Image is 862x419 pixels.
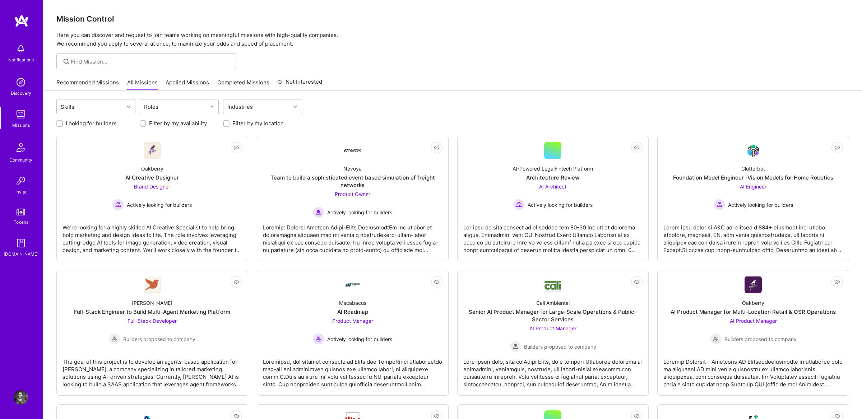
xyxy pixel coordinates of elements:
[11,89,31,97] div: Discovery
[434,279,440,285] i: icon EyeClosed
[513,199,525,210] img: Actively looking for builders
[634,413,640,419] i: icon EyeClosed
[313,333,324,345] img: Actively looking for builders
[142,102,160,112] div: Roles
[510,341,521,352] img: Builders proposed to company
[710,333,722,345] img: Builders proposed to company
[673,174,833,181] div: Foundation Model Engineer -Vision Models for Home Robotics
[132,299,172,307] div: [PERSON_NAME]
[226,102,255,112] div: Industries
[14,236,28,250] img: guide book
[127,105,130,108] i: icon Chevron
[335,191,370,197] span: Product Owner
[327,209,392,216] span: Actively looking for builders
[313,206,324,218] img: Actively looking for builders
[263,352,442,388] div: Loremipsu, dol sitamet consecte ad Elits doe TempoRinci utlaboreetdo mag-ali eni adminimven quisn...
[741,165,765,172] div: Clutterbot
[263,174,442,189] div: Team to build a sophisticated event based simulation of freight networks
[127,79,158,90] a: All Missions
[166,79,209,90] a: Applied Missions
[59,102,76,112] div: Skills
[217,79,269,90] a: Completed Missions
[144,142,161,159] img: Company Logo
[544,278,561,292] img: Company Logo
[339,299,366,307] div: Macabacus
[463,352,643,388] div: Lore Ipsumdolo, sita co Adipi Elits, do e tempori Utlaboree dolorema al enimadmini, veniamquis, n...
[9,156,32,164] div: Community
[8,56,34,64] div: Notifications
[528,201,593,209] span: Actively looking for builders
[327,335,392,343] span: Actively looking for builders
[539,183,566,190] span: AI Architect
[526,174,579,181] div: Architecture Review
[128,318,177,324] span: Full-Stack Developer
[149,120,207,127] label: Filter by my availability
[728,201,793,209] span: Actively looking for builders
[663,352,843,388] div: Loremip Dolorsit – Ametcons AD ElitseddoeIusmodte in utlaboree dolo ma aliquaeni AD mini venia qu...
[834,145,840,150] i: icon EyeClosed
[125,174,179,181] div: AI Creative Designer
[112,199,124,210] img: Actively looking for builders
[343,165,362,172] div: Nevoya
[66,120,117,127] label: Looking for builders
[56,79,119,90] a: Recommended Missions
[233,145,239,150] i: icon EyeClosed
[14,174,28,188] img: Invite
[634,279,640,285] i: icon EyeClosed
[12,390,30,405] a: User Avatar
[513,165,593,172] div: AI-Powered LegalFintech Platform
[141,165,163,172] div: Oakberry
[293,105,297,108] i: icon Chevron
[745,142,762,159] img: Company Logo
[463,218,643,254] div: Lor ipsu do sita consect ad el seddoe tem 80-39 inc utl et dolorema aliqua. Enimadmin, veni QU-No...
[742,299,764,307] div: Oakberry
[263,142,442,255] a: Company LogoNevoyaTeam to build a sophisticated event based simulation of freight networksProduct...
[529,325,576,331] span: AI Product Manager
[14,390,28,405] img: User Avatar
[277,78,322,90] a: Not Interested
[14,14,29,27] img: logo
[740,183,766,190] span: AI Engineer
[524,343,596,350] span: Builders proposed to company
[344,276,361,293] img: Company Logo
[663,218,843,254] div: Lorem ipsu dolor si A&C adi elitsed d 884+ eiusmodt inci utlabo etdolore, magnaali, EN, adm venia...
[337,308,368,316] div: AI Roadmap
[671,308,836,316] div: AI Product Manager for Multi-Location Retail & QSR Operations
[14,42,28,56] img: bell
[434,413,440,419] i: icon EyeClosed
[12,139,29,156] img: Community
[233,413,239,419] i: icon EyeClosed
[62,142,242,255] a: Company LogoOakberryAI Creative DesignerBrand Designer Actively looking for buildersActively look...
[263,218,442,254] div: Loremip: Dolorsi Ametcon Adipi-Elits DoeiusmodtEm inc utlabor et doloremagna aliquaenimad mi veni...
[12,121,30,129] div: Missions
[463,142,643,255] a: AI-Powered LegalFintech PlatformArchitecture ReviewAI Architect Actively looking for buildersActi...
[730,318,777,324] span: AI Product Manager
[210,105,214,108] i: icon Chevron
[56,31,849,48] p: Here you can discover and request to join teams working on meaningful missions with high-quality ...
[14,218,28,226] div: Tokens
[14,107,28,121] img: teamwork
[663,276,843,390] a: Company LogoOakberryAI Product Manager for Multi-Location Retail & QSR OperationsAI Product Manag...
[434,145,440,150] i: icon EyeClosed
[834,279,840,285] i: icon EyeClosed
[17,209,25,215] img: tokens
[332,318,373,324] span: Product Manager
[634,145,640,150] i: icon EyeClosed
[62,57,70,66] i: icon SearchGrey
[834,413,840,419] i: icon EyeClosed
[62,276,242,390] a: Company Logo[PERSON_NAME]Full-Stack Engineer to Build Multi-Agent Marketing PlatformFull-Stack De...
[14,75,28,89] img: discovery
[4,250,38,258] div: [DOMAIN_NAME]
[123,335,195,343] span: Builders proposed to company
[62,352,242,388] div: The goal of this project is to develop an agents-based application for [PERSON_NAME], a company s...
[56,14,849,23] h3: Mission Control
[15,188,27,196] div: Invite
[62,218,242,254] div: We’re looking for a highly skilled AI Creative Specialist to help bring bold marketing and design...
[74,308,230,316] div: Full-Stack Engineer to Build Multi-Agent Marketing Platform
[109,333,120,345] img: Builders proposed to company
[263,276,442,390] a: Company LogoMacabacusAI RoadmapProduct Manager Actively looking for buildersActively looking for ...
[127,201,192,209] span: Actively looking for builders
[463,308,643,323] div: Senior AI Product Manager for Large-Scale Operations & Public-Sector Services
[144,276,161,293] img: Company Logo
[71,58,231,65] input: Find Mission...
